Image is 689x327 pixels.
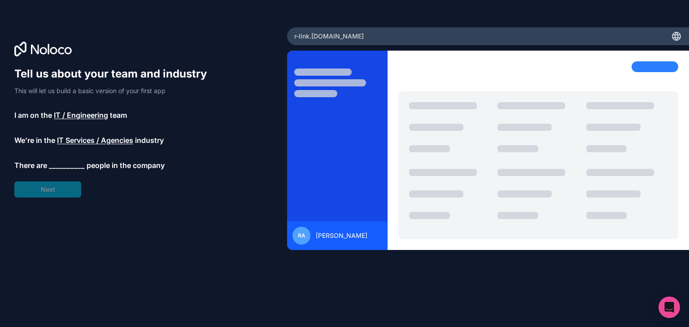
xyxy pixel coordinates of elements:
span: team [110,110,127,120]
p: This will let us build a basic version of your first app [14,86,215,95]
span: IT / Engineering [54,110,108,120]
span: r-link .[DOMAIN_NAME] [294,32,364,41]
div: Open Intercom Messenger [658,297,680,318]
h1: Tell us about your team and industry [14,67,215,81]
span: industry [135,135,164,146]
span: rA [298,232,305,239]
span: IT Services / Agencies [57,135,133,146]
span: There are [14,160,47,171]
span: people in the company [87,160,165,171]
span: We’re in the [14,135,55,146]
span: __________ [49,160,85,171]
span: I am on the [14,110,52,120]
span: [PERSON_NAME] [316,231,367,240]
